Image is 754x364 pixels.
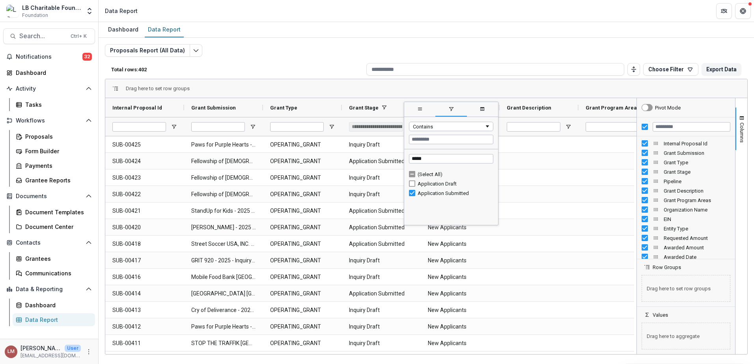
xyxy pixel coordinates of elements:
button: Open Documents [3,190,95,202]
span: Application Submitted [349,286,414,302]
div: Application Submitted [418,190,491,196]
button: Open Filter Menu [328,124,335,130]
span: Foundation [22,12,48,19]
input: Search filter values [409,154,493,163]
span: Grant Program Areas [586,105,640,111]
div: Pivot Mode [655,105,681,111]
span: Search... [19,32,66,40]
div: Grantees [25,254,89,263]
a: Data Report [145,22,184,37]
span: [GEOGRAPHIC_DATA] [GEOGRAPHIC_DATA] - 2025 - Inquiry Form [191,286,256,302]
button: Open Contacts [3,236,95,249]
span: Awarded Date [664,254,730,260]
span: SUB-00417 [112,253,177,269]
span: Grant Description [507,105,551,111]
span: Inquiry Draft [349,319,414,335]
span: Columns [739,123,745,143]
div: Dashboard [16,69,89,77]
div: Data Report [25,316,89,324]
div: Organization Name Column [637,205,735,214]
div: Data Report [145,24,184,35]
span: SUB-00422 [112,186,177,202]
p: [PERSON_NAME] [21,344,62,352]
input: Grant Description Filter Input [507,122,560,132]
span: 32 [82,53,92,61]
div: Application Draft [418,181,491,187]
span: Awarded Amount [664,245,730,251]
span: Grant Submission [191,105,236,111]
div: Dashboard [105,24,142,35]
span: Grant Stage [349,105,379,111]
div: Payments [25,162,89,170]
span: SUB-00420 [112,219,177,236]
input: Filter Value [409,135,493,144]
span: OPERATING_GRANT [270,137,335,153]
span: columns [467,102,498,117]
span: Application Submitted [349,153,414,169]
span: Paws for Purple Hearts - 2025 - Inquiry Form [191,137,256,153]
a: Payments [13,159,95,172]
div: Column Menu [404,102,498,225]
button: Proposals Report (All Data) [105,44,190,57]
div: Document Center [25,223,89,231]
span: OPERATING_GRANT [270,319,335,335]
span: StandUp for Kids - 2025 - Returning Grantee Application Form [191,203,256,219]
span: Grant Description [664,188,730,194]
button: Open Data & Reporting [3,283,95,295]
span: Grant Submission [664,150,730,156]
span: Documents [16,193,82,200]
a: Document Templates [13,206,95,219]
span: general [404,102,435,117]
span: EIN [664,216,730,222]
span: Workflows [16,117,82,124]
span: STOP THE TRAFFIK [GEOGRAPHIC_DATA] - 2025 - Inquiry Form [191,335,256,351]
span: Grant Program Areas [664,197,730,203]
a: Dashboard [13,299,95,312]
button: Edit selected report [190,44,202,57]
a: Tasks [13,98,95,111]
span: Organization Name [664,207,730,213]
button: Open Workflows [3,114,95,127]
div: Grant Type Column [637,158,735,167]
span: Paws for Purple Hearts - 2025 - Inquiry Form [191,319,256,335]
div: Internal Proposal Id Column [637,139,735,148]
div: Grant Stage Column [637,167,735,176]
span: SUB-00416 [112,269,177,285]
button: Get Help [735,3,751,19]
div: Awarded Amount Column [637,243,735,252]
span: Application Submitted [349,236,414,252]
img: LB Charitable Foundation [6,5,19,17]
span: Internal Proposal Id [112,105,162,111]
span: SUB-00413 [112,302,177,318]
span: Inquiry Draft [349,137,414,153]
span: Notifications [16,54,82,60]
span: SUB-00423 [112,170,177,186]
span: OPERATING_GRANT [270,335,335,351]
span: SUB-00418 [112,236,177,252]
div: LB Charitable Foundation [22,4,81,12]
span: OPERATING_GRANT [270,236,335,252]
div: Filter List [404,169,498,198]
span: Application Submitted [349,219,414,236]
input: Grant Program Areas Filter Input [586,122,639,132]
p: Total rows: 402 [111,67,363,72]
button: Open entity switcher [84,3,95,19]
span: Entity Type [664,226,730,232]
div: Data Report [105,7,138,15]
div: Requested Amount Column [637,233,735,243]
span: SUB-00414 [112,286,177,302]
span: Inquiry Draft [349,302,414,318]
div: Entity Type Column [637,224,735,233]
div: Form Builder [25,147,89,155]
div: Grant Description Column [637,186,735,195]
span: Inquiry Draft [349,253,414,269]
button: Partners [716,3,732,19]
span: Cry of Deliverance - 2025 - Inquiry Form [191,302,256,318]
div: EIN Column [637,214,735,224]
span: New Applicants [428,286,493,302]
div: Proposals [25,132,89,141]
div: Tasks [25,100,89,109]
span: New Applicants [428,236,493,252]
div: Grant Program Areas Column [637,195,735,205]
a: Communications [13,267,95,280]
